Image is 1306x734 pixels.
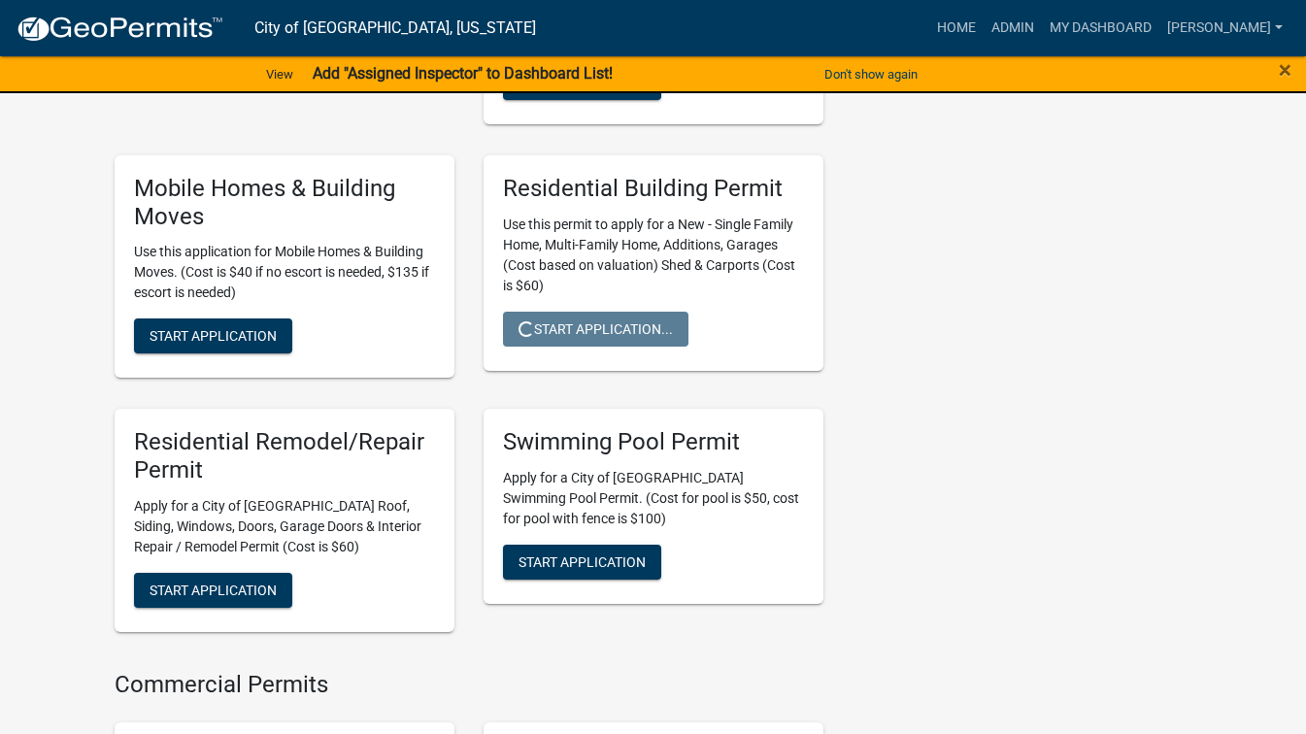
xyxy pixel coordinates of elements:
[150,328,277,344] span: Start Application
[1279,56,1291,83] span: ×
[115,671,823,699] h4: Commercial Permits
[134,573,292,608] button: Start Application
[134,175,435,231] h5: Mobile Homes & Building Moves
[254,12,536,45] a: City of [GEOGRAPHIC_DATA], [US_STATE]
[503,428,804,456] h5: Swimming Pool Permit
[134,318,292,353] button: Start Application
[150,583,277,598] span: Start Application
[1159,10,1290,47] a: [PERSON_NAME]
[503,468,804,529] p: Apply for a City of [GEOGRAPHIC_DATA] Swimming Pool Permit. (Cost for pool is $50, cost for pool ...
[313,64,613,83] strong: Add "Assigned Inspector" to Dashboard List!
[817,58,925,90] button: Don't show again
[503,175,804,203] h5: Residential Building Permit
[929,10,984,47] a: Home
[519,554,646,570] span: Start Application
[134,496,435,557] p: Apply for a City of [GEOGRAPHIC_DATA] Roof, Siding, Windows, Doors, Garage Doors & Interior Repai...
[503,545,661,580] button: Start Application
[258,58,301,90] a: View
[134,428,435,484] h5: Residential Remodel/Repair Permit
[1279,58,1291,82] button: Close
[503,215,804,296] p: Use this permit to apply for a New - Single Family Home, Multi-Family Home, Additions, Garages (C...
[1042,10,1159,47] a: My Dashboard
[134,242,435,303] p: Use this application for Mobile Homes & Building Moves. (Cost is $40 if no escort is needed, $135...
[503,65,661,100] button: Start Application
[503,312,688,347] button: Start Application...
[984,10,1042,47] a: Admin
[519,320,673,336] span: Start Application...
